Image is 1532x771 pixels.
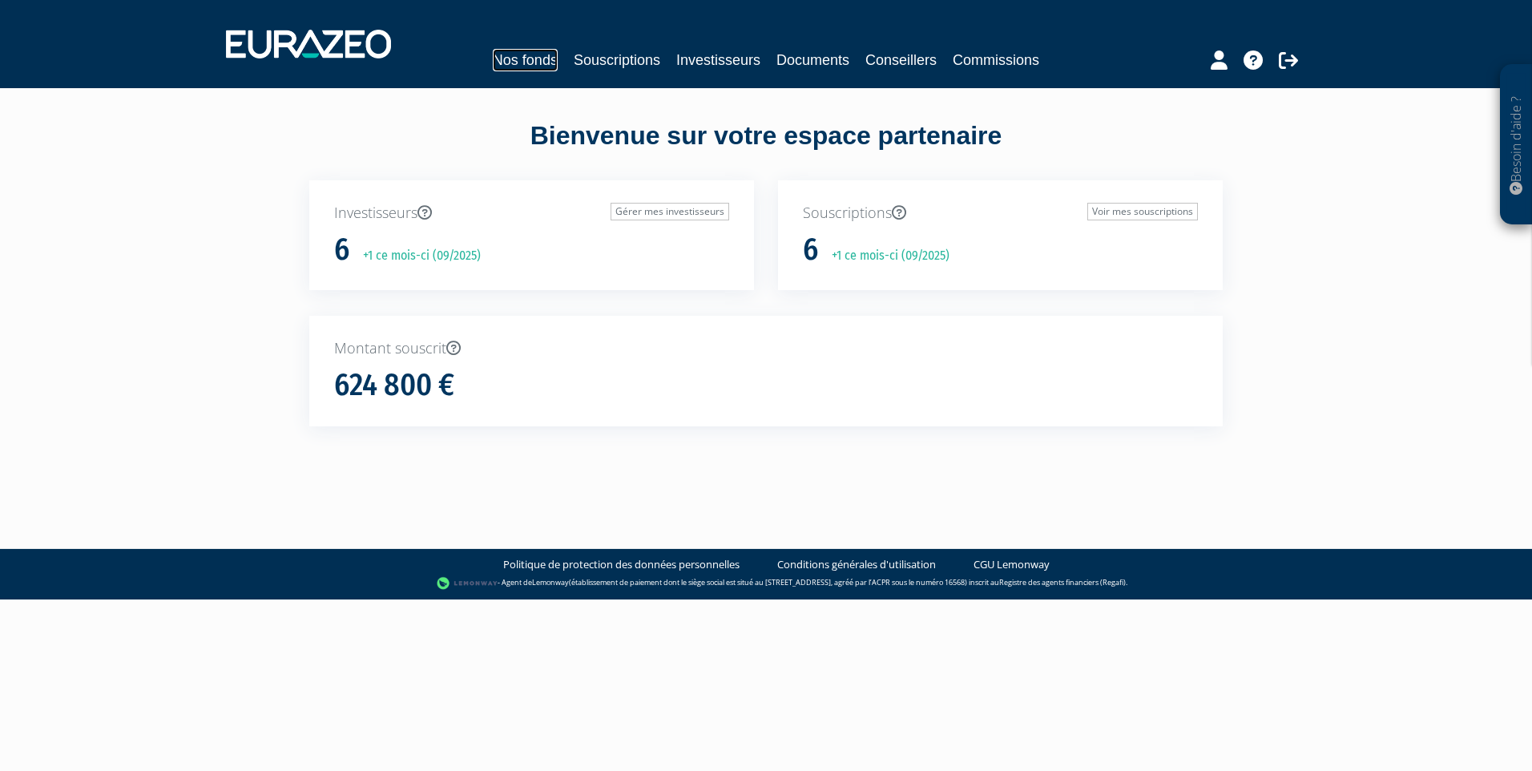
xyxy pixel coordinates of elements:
[226,30,391,59] img: 1732889491-logotype_eurazeo_blanc_rvb.png
[803,203,1198,224] p: Souscriptions
[503,557,740,572] a: Politique de protection des données personnelles
[493,49,558,71] a: Nos fonds
[611,203,729,220] a: Gérer mes investisseurs
[974,557,1050,572] a: CGU Lemonway
[334,203,729,224] p: Investisseurs
[777,557,936,572] a: Conditions générales d'utilisation
[865,49,937,71] a: Conseillers
[803,233,818,267] h1: 6
[953,49,1039,71] a: Commissions
[16,575,1516,591] div: - Agent de (établissement de paiement dont le siège social est situé au [STREET_ADDRESS], agréé p...
[999,577,1126,587] a: Registre des agents financiers (Regafi)
[334,233,349,267] h1: 6
[676,49,760,71] a: Investisseurs
[776,49,849,71] a: Documents
[1507,73,1526,217] p: Besoin d'aide ?
[334,369,454,402] h1: 624 800 €
[1087,203,1198,220] a: Voir mes souscriptions
[297,118,1235,180] div: Bienvenue sur votre espace partenaire
[820,247,949,265] p: +1 ce mois-ci (09/2025)
[437,575,498,591] img: logo-lemonway.png
[574,49,660,71] a: Souscriptions
[532,577,569,587] a: Lemonway
[352,247,481,265] p: +1 ce mois-ci (09/2025)
[334,338,1198,359] p: Montant souscrit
